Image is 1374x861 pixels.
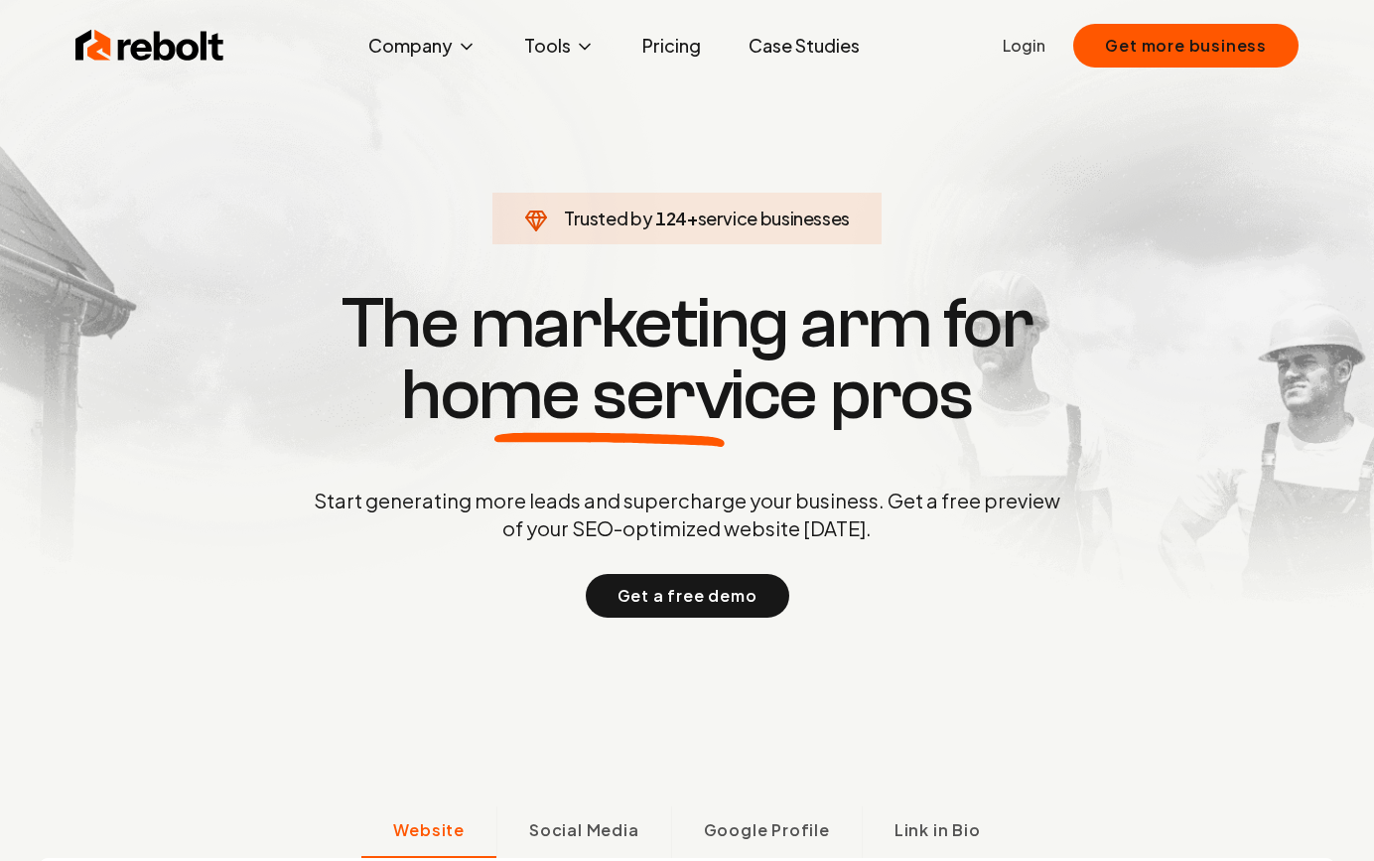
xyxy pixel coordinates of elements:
[733,26,876,66] a: Case Studies
[496,806,671,858] button: Social Media
[698,207,851,229] span: service businesses
[393,818,465,842] span: Website
[626,26,717,66] a: Pricing
[671,806,862,858] button: Google Profile
[894,818,981,842] span: Link in Bio
[75,26,224,66] img: Rebolt Logo
[862,806,1013,858] button: Link in Bio
[655,205,687,232] span: 124
[586,574,789,618] button: Get a free demo
[508,26,611,66] button: Tools
[310,487,1064,542] p: Start generating more leads and supercharge your business. Get a free preview of your SEO-optimiz...
[564,207,652,229] span: Trusted by
[210,288,1164,431] h1: The marketing arm for pros
[1003,34,1045,58] a: Login
[1073,24,1299,68] button: Get more business
[361,806,496,858] button: Website
[687,207,698,229] span: +
[704,818,830,842] span: Google Profile
[529,818,639,842] span: Social Media
[401,359,817,431] span: home service
[352,26,492,66] button: Company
